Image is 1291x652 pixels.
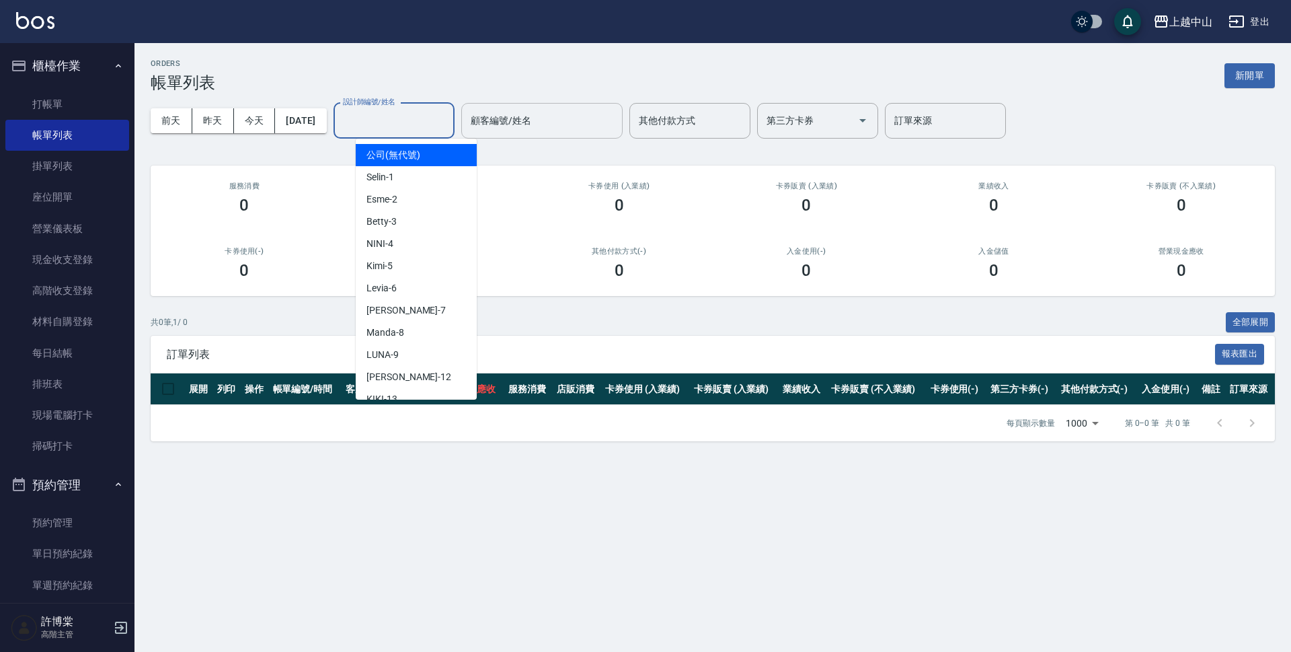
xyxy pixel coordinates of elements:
a: 現金收支登錄 [5,244,129,275]
h2: 第三方卡券(-) [354,247,510,256]
a: 報表匯出 [1215,347,1265,360]
th: 服務消費 [505,373,553,405]
span: Kimi -5 [366,259,393,273]
th: 卡券販賣 (入業績) [691,373,779,405]
th: 店販消費 [553,373,602,405]
a: 單週預約紀錄 [5,570,129,601]
th: 業績收入 [779,373,828,405]
span: 訂單列表 [167,348,1215,361]
p: 第 0–0 筆 共 0 筆 [1125,417,1190,429]
h3: 0 [615,196,624,215]
span: 公司 (無代號) [366,148,420,162]
a: 材料自購登錄 [5,306,129,337]
button: 前天 [151,108,192,133]
h3: 0 [989,261,999,280]
a: 高階收支登錄 [5,275,129,306]
h3: 帳單列表 [151,73,215,92]
button: 全部展開 [1226,312,1276,333]
a: 帳單列表 [5,120,129,151]
button: 報表匯出 [1215,344,1265,365]
th: 訂單來源 [1226,373,1275,405]
p: 高階主管 [41,628,110,641]
img: Logo [16,12,54,29]
th: 入金使用(-) [1138,373,1198,405]
a: 掃碼打卡 [5,431,129,462]
a: 座位開單 [5,182,129,213]
button: 登出 [1223,9,1275,34]
button: 昨天 [192,108,234,133]
th: 列印 [214,373,242,405]
span: Esme -2 [366,192,397,207]
h3: 0 [239,196,249,215]
span: [PERSON_NAME] -12 [366,370,451,384]
th: 其他付款方式(-) [1058,373,1138,405]
button: [DATE] [275,108,326,133]
img: Person [11,614,38,641]
p: 共 0 筆, 1 / 0 [151,316,188,328]
a: 每日結帳 [5,338,129,369]
h2: 卡券使用 (入業績) [541,182,697,190]
a: 排班表 [5,369,129,400]
a: 營業儀表板 [5,213,129,244]
h2: 業績收入 [916,182,1072,190]
a: 預約管理 [5,507,129,538]
label: 設計師編號/姓名 [343,97,395,107]
div: 上越中山 [1169,13,1212,30]
h3: 0 [801,196,811,215]
a: 現場電腦打卡 [5,400,129,431]
h2: 卡券販賣 (入業績) [729,182,884,190]
h2: 入金使用(-) [729,247,884,256]
h2: 營業現金應收 [1103,247,1259,256]
span: [PERSON_NAME] -7 [366,303,446,318]
h3: 0 [615,261,624,280]
span: NINI -4 [366,237,393,251]
div: 1000 [1060,405,1103,441]
th: 第三方卡券(-) [987,373,1058,405]
span: Levia -6 [366,281,397,295]
h3: 0 [989,196,999,215]
button: 今天 [234,108,276,133]
p: 每頁顯示數量 [1007,417,1055,429]
span: Betty -3 [366,215,397,229]
span: KIKI -13 [366,392,397,406]
h3: 服務消費 [167,182,322,190]
h2: ORDERS [151,59,215,68]
h3: 0 [239,261,249,280]
button: 櫃檯作業 [5,48,129,83]
h2: 卡券販賣 (不入業績) [1103,182,1259,190]
th: 帳單編號/時間 [270,373,342,405]
span: LUNA -9 [366,348,399,362]
th: 展開 [186,373,214,405]
button: Open [852,110,873,131]
button: 新開單 [1224,63,1275,88]
h2: 其他付款方式(-) [541,247,697,256]
button: 上越中山 [1148,8,1218,36]
h2: 店販消費 [354,182,510,190]
th: 卡券使用(-) [927,373,987,405]
button: 預約管理 [5,468,129,503]
span: Manda -8 [366,326,404,340]
a: 打帳單 [5,89,129,120]
a: 單日預約紀錄 [5,538,129,569]
h5: 許博棠 [41,615,110,628]
h3: 0 [801,261,811,280]
th: 操作 [241,373,270,405]
h3: 0 [1177,196,1186,215]
button: save [1114,8,1141,35]
h2: 卡券使用(-) [167,247,322,256]
th: 備註 [1198,373,1226,405]
h3: 0 [1177,261,1186,280]
th: 客戶 [342,373,370,405]
a: 新開單 [1224,69,1275,81]
a: 掛單列表 [5,151,129,182]
h2: 入金儲值 [916,247,1072,256]
th: 卡券販賣 (不入業績) [828,373,927,405]
span: Selin -1 [366,170,394,184]
th: 卡券使用 (入業績) [602,373,691,405]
